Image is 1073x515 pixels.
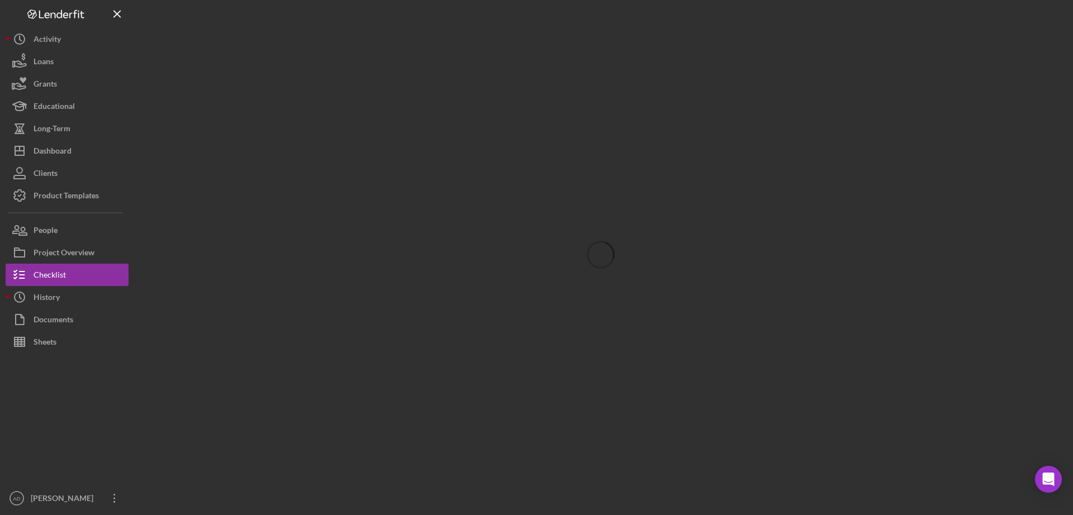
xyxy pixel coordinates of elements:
div: Long-Term [34,117,70,142]
button: Checklist [6,264,129,286]
div: Sheets [34,331,56,356]
button: Project Overview [6,241,129,264]
button: History [6,286,129,308]
div: Clients [34,162,58,187]
button: Loans [6,50,129,73]
div: Grants [34,73,57,98]
button: Product Templates [6,184,129,207]
button: Sheets [6,331,129,353]
div: Product Templates [34,184,99,209]
div: [PERSON_NAME] [28,487,101,512]
text: AD [13,495,20,502]
button: Activity [6,28,129,50]
button: Dashboard [6,140,129,162]
div: Activity [34,28,61,53]
button: Clients [6,162,129,184]
div: Checklist [34,264,66,289]
button: Documents [6,308,129,331]
div: History [34,286,60,311]
div: Dashboard [34,140,72,165]
div: Loans [34,50,54,75]
div: Open Intercom Messenger [1035,466,1062,493]
button: AD[PERSON_NAME] [6,487,129,509]
div: Documents [34,308,73,333]
button: Long-Term [6,117,129,140]
button: Grants [6,73,129,95]
div: Project Overview [34,241,94,266]
button: Educational [6,95,129,117]
button: People [6,219,129,241]
div: Educational [34,95,75,120]
div: People [34,219,58,244]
